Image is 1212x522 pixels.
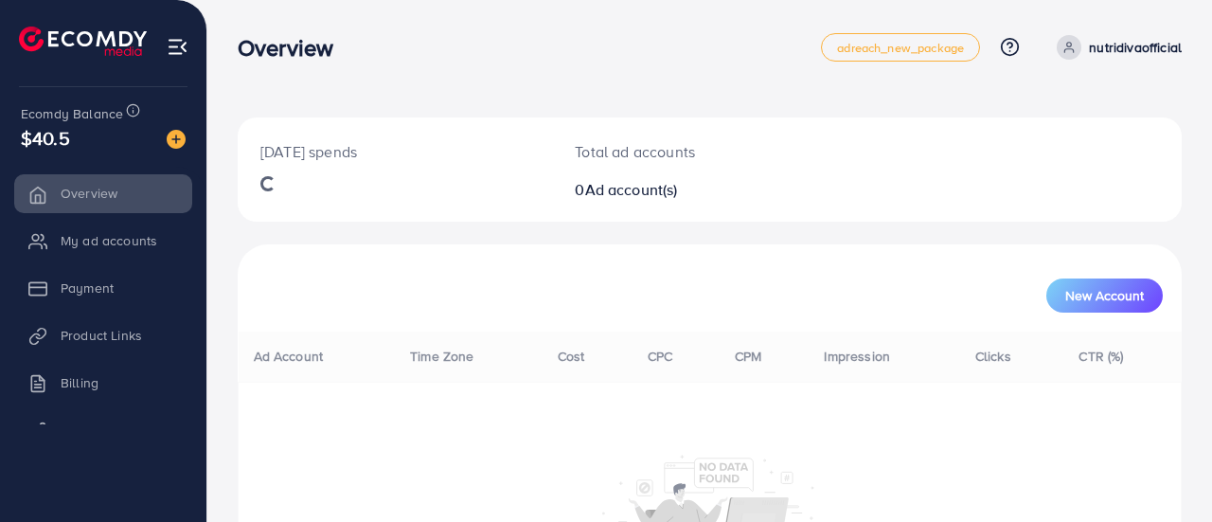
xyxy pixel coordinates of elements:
span: Ad account(s) [585,179,678,200]
p: [DATE] spends [260,140,529,163]
button: New Account [1046,279,1163,313]
span: Ecomdy Balance [21,104,123,123]
p: nutridivaofficial [1089,36,1182,59]
span: adreach_new_package [837,42,964,54]
span: New Account [1065,289,1144,302]
h2: 0 [575,181,765,199]
img: logo [19,27,147,56]
a: nutridivaofficial [1049,35,1182,60]
a: adreach_new_package [821,33,980,62]
span: $40.5 [21,124,70,152]
img: image [167,130,186,149]
h3: Overview [238,34,348,62]
img: menu [167,36,188,58]
p: Total ad accounts [575,140,765,163]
